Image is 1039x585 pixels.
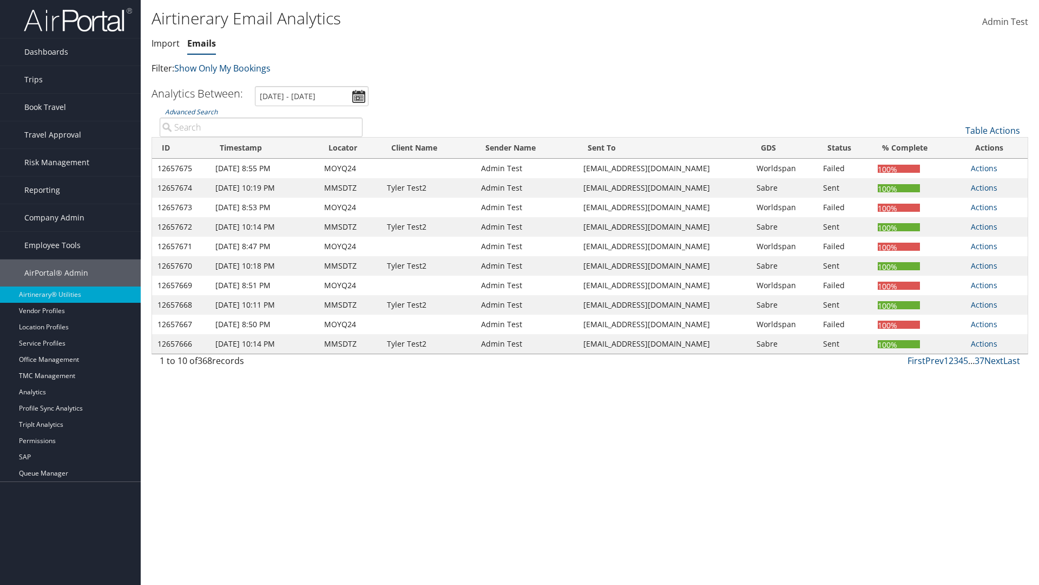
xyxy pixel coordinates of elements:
td: Sabre [751,334,818,354]
a: Actions [971,319,997,329]
td: Sent [818,256,872,276]
a: Actions [971,280,997,290]
div: 100% [878,262,920,270]
td: Worldspan [751,159,818,178]
td: Admin Test [476,315,578,334]
th: Status: activate to sort column ascending [818,138,872,159]
td: Admin Test [476,159,578,178]
td: Admin Test [476,256,578,276]
td: Sent [818,178,872,198]
td: Failed [818,198,872,217]
td: [DATE] 8:47 PM [210,237,319,256]
a: Advanced Search [165,107,218,116]
td: [DATE] 8:51 PM [210,276,319,295]
td: [EMAIL_ADDRESS][DOMAIN_NAME] [578,334,751,354]
td: Tyler Test2 [382,295,476,315]
td: Sabre [751,217,818,237]
th: GDS: activate to sort column ascending [751,138,818,159]
td: Failed [818,315,872,334]
td: MOYQ24 [319,237,382,256]
td: Admin Test [476,217,578,237]
span: Reporting [24,177,60,204]
a: Actions [971,241,997,251]
a: 37 [975,355,984,367]
th: ID: activate to sort column ascending [152,138,210,159]
td: Sabre [751,178,818,198]
a: 5 [963,355,968,367]
td: 12657670 [152,256,210,276]
td: [EMAIL_ADDRESS][DOMAIN_NAME] [578,217,751,237]
span: Travel Approval [24,121,81,148]
div: 100% [878,184,920,192]
td: [EMAIL_ADDRESS][DOMAIN_NAME] [578,276,751,295]
div: 100% [878,165,920,173]
div: 100% [878,204,920,212]
td: 12657668 [152,295,210,315]
td: 12657667 [152,315,210,334]
h1: Airtinerary Email Analytics [152,7,736,30]
td: MOYQ24 [319,159,382,178]
td: MMSDTZ [319,295,382,315]
td: [DATE] 10:11 PM [210,295,319,315]
td: Sent [818,334,872,354]
td: [DATE] 8:53 PM [210,198,319,217]
td: Worldspan [751,237,818,256]
td: [DATE] 8:50 PM [210,315,319,334]
a: 3 [953,355,958,367]
a: Next [984,355,1003,367]
span: Risk Management [24,149,89,176]
a: Emails [187,37,216,49]
td: Admin Test [476,178,578,198]
a: Actions [971,261,997,271]
td: [EMAIL_ADDRESS][DOMAIN_NAME] [578,178,751,198]
td: Admin Test [476,334,578,354]
td: [DATE] 10:14 PM [210,334,319,354]
td: Admin Test [476,276,578,295]
td: 12657674 [152,178,210,198]
td: Sent [818,295,872,315]
td: [EMAIL_ADDRESS][DOMAIN_NAME] [578,237,751,256]
a: Show Only My Bookings [174,62,271,74]
td: Tyler Test2 [382,334,476,354]
td: MOYQ24 [319,198,382,217]
td: 12657669 [152,276,210,295]
td: [EMAIL_ADDRESS][DOMAIN_NAME] [578,159,751,178]
a: 4 [958,355,963,367]
td: [DATE] 10:14 PM [210,217,319,237]
th: Client Name: activate to sort column ascending [382,138,476,159]
a: Actions [971,300,997,310]
input: [DATE] - [DATE] [255,86,369,106]
td: MOYQ24 [319,276,382,295]
td: [EMAIL_ADDRESS][DOMAIN_NAME] [578,295,751,315]
a: 1 [944,355,949,367]
td: Worldspan [751,315,818,334]
div: 1 to 10 of records [160,354,363,373]
td: [EMAIL_ADDRESS][DOMAIN_NAME] [578,256,751,276]
th: Actions [965,138,1028,159]
td: MMSDTZ [319,256,382,276]
span: Trips [24,66,43,93]
td: [DATE] 10:19 PM [210,178,319,198]
td: Sabre [751,295,818,315]
div: 100% [878,321,920,329]
td: Tyler Test2 [382,178,476,198]
td: Worldspan [751,198,818,217]
div: 100% [878,282,920,290]
input: Advanced Search [160,118,363,137]
td: Admin Test [476,198,578,217]
td: 12657673 [152,198,210,217]
th: % Complete: activate to sort column ascending [872,138,966,159]
span: … [968,355,975,367]
a: Actions [971,163,997,173]
span: Employee Tools [24,232,81,259]
td: 12657672 [152,217,210,237]
a: Table Actions [965,125,1020,136]
td: MMSDTZ [319,178,382,198]
img: airportal-logo.png [24,7,132,32]
td: Sabre [751,256,818,276]
td: Worldspan [751,276,818,295]
span: Admin Test [982,16,1028,28]
td: [DATE] 10:18 PM [210,256,319,276]
td: 12657675 [152,159,210,178]
th: Locator [319,138,382,159]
